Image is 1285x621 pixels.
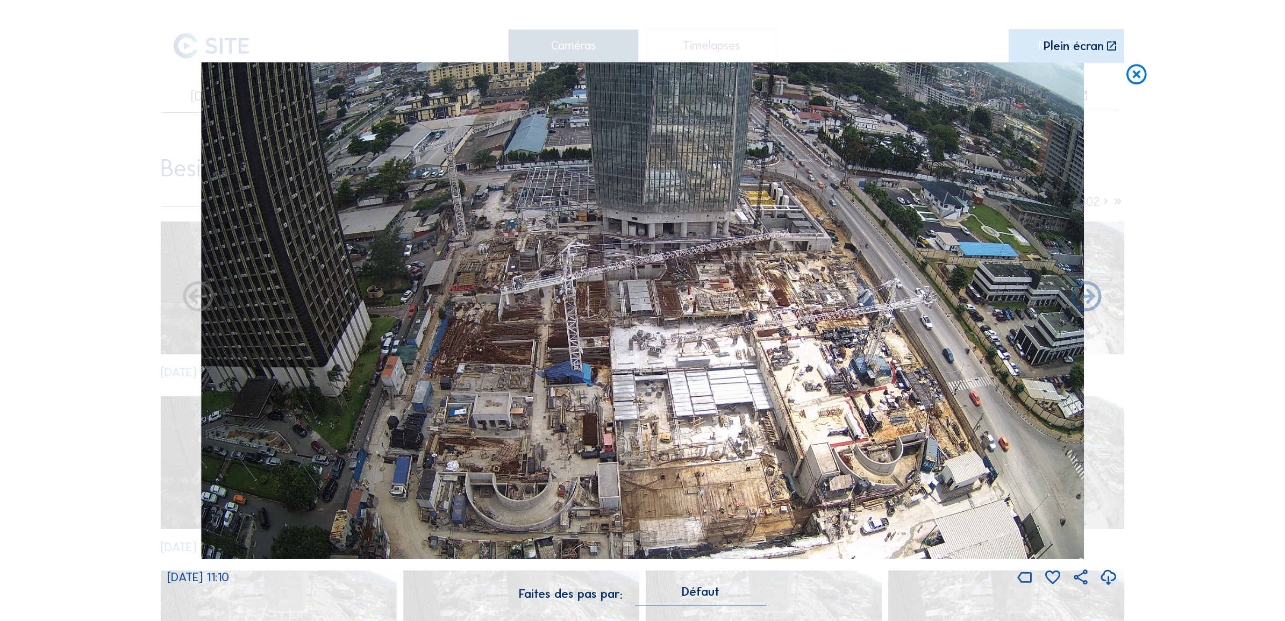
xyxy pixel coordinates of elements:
i: Back [1068,280,1105,316]
div: Faites des pas par: [519,588,623,601]
div: Défaut [682,587,719,597]
div: Plein écran [1044,40,1104,53]
i: Forward [180,280,217,316]
div: Défaut [636,587,767,605]
span: [DATE] 11:10 [167,570,229,584]
img: Image [201,62,1084,559]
